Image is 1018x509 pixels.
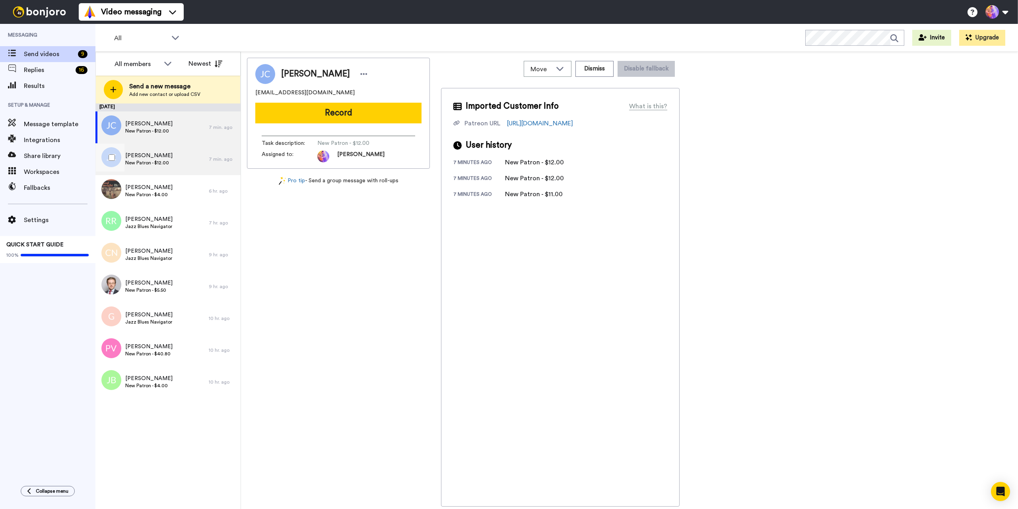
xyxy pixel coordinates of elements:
div: - Send a group message with roll-ups [247,177,430,185]
span: Results [24,81,95,91]
span: [EMAIL_ADDRESS][DOMAIN_NAME] [255,89,355,97]
span: [PERSON_NAME] [125,311,173,319]
span: New Patron - $12.00 [125,128,173,134]
div: 10 hr. ago [209,315,237,322]
img: pv.png [101,338,121,358]
span: [PERSON_NAME] [125,215,173,223]
div: 10 hr. ago [209,347,237,353]
span: [PERSON_NAME] [125,152,173,160]
span: [PERSON_NAME] [125,343,173,351]
img: jb.png [101,370,121,390]
span: Share library [24,151,95,161]
span: Fallbacks [24,183,95,193]
span: New Patron - $4.00 [125,382,173,389]
span: User history [466,139,512,151]
div: All members [115,59,160,69]
span: Replies [24,65,72,75]
div: 7 minutes ago [453,159,505,167]
span: All [114,33,167,43]
div: [DATE] [95,103,241,111]
span: Assigned to: [262,150,317,162]
img: Image of JEAN CHRISTOPHE FALGAS [255,64,275,84]
span: [PERSON_NAME] [125,279,173,287]
span: Add new contact or upload CSV [129,91,200,98]
span: Integrations [24,135,95,145]
span: Send a new message [129,82,200,91]
div: 7 min. ago [209,156,237,162]
div: 6 hr. ago [209,188,237,194]
a: Pro tip [279,177,305,185]
span: [PERSON_NAME] [125,247,173,255]
img: g.png [101,306,121,326]
span: Jazz Blues Navigator [125,319,173,325]
span: New Patron - $12.00 [125,160,173,166]
img: 78747006-8626-4874-aefb-baef0bbdb6e3.jpg [101,179,121,199]
span: Jazz Blues Navigator [125,223,173,230]
span: [PERSON_NAME] [125,183,173,191]
div: 10 hr. ago [209,379,237,385]
span: QUICK START GUIDE [6,242,64,248]
img: photo.jpg [317,150,329,162]
div: 9 [78,50,87,58]
span: 100% [6,252,19,258]
span: New Patron - $4.00 [125,191,173,198]
span: Collapse menu [36,488,68,494]
button: Record [255,103,422,123]
img: b748a462-fe88-4779-899b-eb211e654c77.jpg [101,275,121,294]
span: [PERSON_NAME] [337,150,385,162]
div: 7 hr. ago [209,220,237,226]
button: Upgrade [959,30,1005,46]
a: [URL][DOMAIN_NAME] [507,120,573,127]
span: New Patron - $12.00 [317,139,393,147]
div: New Patron - $12.00 [505,158,564,167]
span: Jazz Blues Navigator [125,255,173,261]
div: 7 minutes ago [453,175,505,183]
span: Settings [24,215,95,225]
span: Imported Customer Info [466,100,559,112]
span: New Patron - $40.80 [125,351,173,357]
span: [PERSON_NAME] [281,68,350,80]
button: Invite [912,30,951,46]
div: New Patron - $11.00 [505,189,563,199]
div: 7 min. ago [209,124,237,131]
img: jc.png [101,115,121,135]
div: Open Intercom Messenger [991,482,1010,501]
div: 9 hr. ago [209,252,237,258]
div: 7 minutes ago [453,191,505,199]
span: Workspaces [24,167,95,177]
span: [PERSON_NAME] [125,374,173,382]
span: Video messaging [101,6,161,18]
div: 9 hr. ago [209,283,237,290]
span: New Patron - $5.50 [125,287,173,293]
span: [PERSON_NAME] [125,120,173,128]
div: Patreon URL [464,119,500,128]
button: Dismiss [575,61,614,77]
span: Task description : [262,139,317,147]
div: What is this? [629,101,667,111]
div: 16 [76,66,87,74]
button: Disable fallback [618,61,675,77]
img: rr.png [101,211,121,231]
button: Collapse menu [21,486,75,496]
span: Message template [24,119,95,129]
div: New Patron - $12.00 [505,174,564,183]
button: Newest [183,56,228,72]
img: cn.png [101,243,121,263]
span: Move [530,64,552,74]
img: bj-logo-header-white.svg [10,6,69,18]
span: Send videos [24,49,75,59]
img: vm-color.svg [84,6,96,18]
img: magic-wand.svg [279,177,286,185]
